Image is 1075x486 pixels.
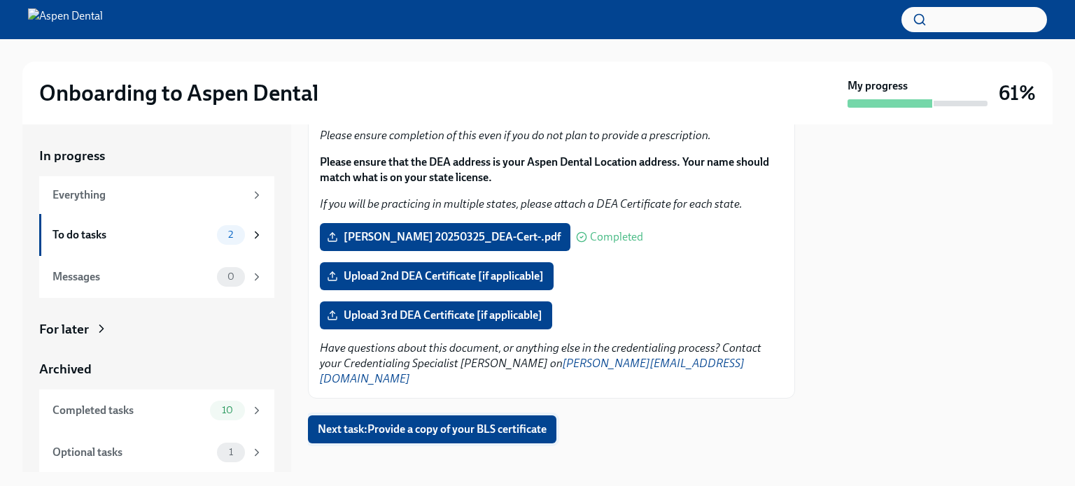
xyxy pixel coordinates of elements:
[330,269,544,283] span: Upload 2nd DEA Certificate [if applicable]
[330,308,542,322] span: Upload 3rd DEA Certificate [if applicable]
[39,176,274,214] a: Everything
[999,80,1036,106] h3: 61%
[52,445,211,460] div: Optional tasks
[848,78,908,94] strong: My progress
[39,79,318,107] h2: Onboarding to Aspen Dental
[52,227,211,243] div: To do tasks
[39,256,274,298] a: Messages0
[320,155,769,184] strong: Please ensure that the DEA address is your Aspen Dental Location address. Your name should match ...
[330,230,561,244] span: [PERSON_NAME] 20250325_DEA-Cert-.pdf
[52,269,211,285] div: Messages
[308,415,556,443] button: Next task:Provide a copy of your BLS certificate
[320,129,711,142] em: Please ensure completion of this even if you do not plan to provide a prescription.
[39,214,274,256] a: To do tasks2
[28,8,103,31] img: Aspen Dental
[320,197,743,210] em: If you will be practicing in multiple states, please attach a DEA Certificate for each state.
[320,223,570,251] label: [PERSON_NAME] 20250325_DEA-Cert-.pdf
[220,229,241,240] span: 2
[213,405,241,415] span: 10
[320,262,554,290] label: Upload 2nd DEA Certificate [if applicable]
[219,271,243,282] span: 0
[39,147,274,165] a: In progress
[39,360,274,378] a: Archived
[320,301,552,329] label: Upload 3rd DEA Certificate [if applicable]
[39,431,274,473] a: Optional tasks1
[52,187,245,203] div: Everything
[220,447,241,457] span: 1
[590,231,643,243] span: Completed
[318,422,547,436] span: Next task : Provide a copy of your BLS certificate
[39,389,274,431] a: Completed tasks10
[320,341,761,385] em: Have questions about this document, or anything else in the credentialing process? Contact your C...
[39,320,274,338] a: For later
[39,320,89,338] div: For later
[52,403,204,418] div: Completed tasks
